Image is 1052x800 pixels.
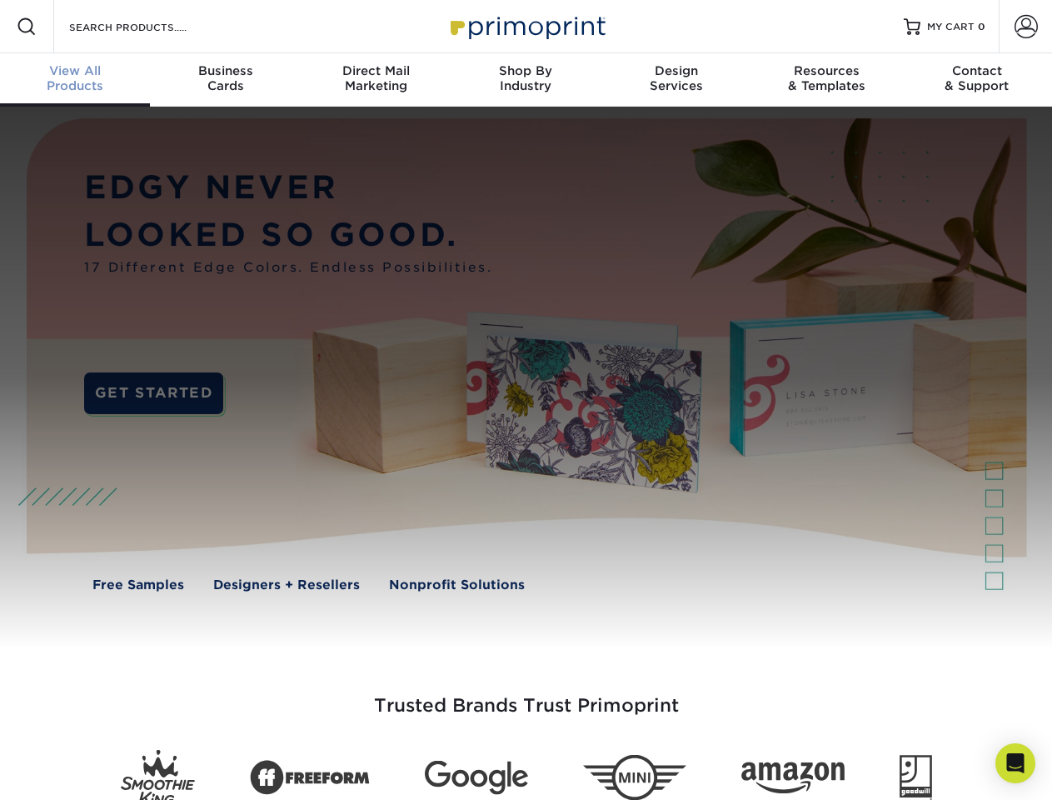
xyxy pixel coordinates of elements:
[150,63,300,93] div: Cards
[301,53,451,107] a: Direct MailMarketing
[39,655,1014,737] h3: Trusted Brands Trust Primoprint
[301,63,451,78] span: Direct Mail
[978,21,985,32] span: 0
[150,63,300,78] span: Business
[927,20,975,34] span: MY CART
[451,63,601,78] span: Shop By
[443,8,610,44] img: Primoprint
[995,743,1035,783] div: Open Intercom Messenger
[741,762,845,794] img: Amazon
[150,53,300,107] a: BusinessCards
[601,53,751,107] a: DesignServices
[451,53,601,107] a: Shop ByIndustry
[751,53,901,107] a: Resources& Templates
[900,755,932,800] img: Goodwill
[451,63,601,93] div: Industry
[301,63,451,93] div: Marketing
[67,17,230,37] input: SEARCH PRODUCTS.....
[601,63,751,93] div: Services
[425,761,528,795] img: Google
[751,63,901,78] span: Resources
[751,63,901,93] div: & Templates
[601,63,751,78] span: Design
